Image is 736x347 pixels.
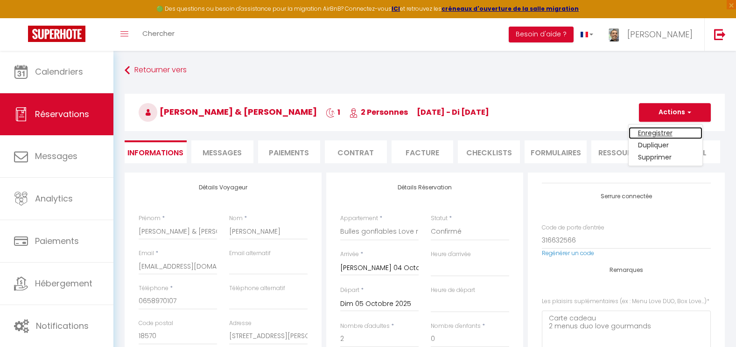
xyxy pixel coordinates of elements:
button: Ouvrir le widget de chat LiveChat [7,4,35,32]
span: Messages [35,150,77,162]
label: Nombre d'adultes [340,322,390,331]
h4: Détails Réservation [340,184,509,191]
img: ... [607,27,621,43]
label: Téléphone alternatif [229,284,285,293]
span: 2 Personnes [349,107,408,118]
label: Statut [431,214,448,223]
h4: Détails Voyageur [139,184,308,191]
span: Calendriers [35,66,83,77]
label: Nombre d'enfants [431,322,481,331]
img: logout [714,28,726,40]
label: Les plaisirs suplémentaires (ex : Menu Love DUO, Box Love...) [542,297,709,306]
span: [DATE] - di [DATE] [417,107,489,118]
label: Nom [229,214,243,223]
li: CHECKLISTS [458,140,520,163]
label: Heure d'arrivée [431,250,471,259]
span: Hébergement [35,278,92,289]
iframe: Chat [696,305,729,340]
label: Appartement [340,214,378,223]
label: Arrivée [340,250,359,259]
h4: Remarques [542,267,711,273]
img: Super Booking [28,26,85,42]
span: Paiements [35,235,79,247]
h4: Serrure connectée [542,193,711,200]
li: Facture [392,140,454,163]
button: Actions [639,103,711,122]
button: Besoin d'aide ? [509,27,574,42]
span: Notifications [36,320,89,332]
label: Code postal [139,319,173,328]
span: 1 [326,107,340,118]
label: Adresse [229,319,252,328]
label: Départ [340,286,359,295]
label: Email [139,249,154,258]
span: Analytics [35,193,73,204]
span: Messages [203,147,242,158]
li: Informations [125,140,187,163]
label: Code de porte d'entrée [542,223,604,232]
a: ... [PERSON_NAME] [600,18,704,51]
a: Supprimer [629,151,702,163]
label: Email alternatif [229,249,271,258]
li: Contrat [325,140,387,163]
a: créneaux d'ouverture de la salle migration [442,5,579,13]
label: Téléphone [139,284,168,293]
span: Chercher [142,28,175,38]
a: Dupliquer [629,139,702,151]
a: Enregistrer [629,127,702,139]
a: ICI [392,5,400,13]
a: Retourner vers [125,62,725,79]
span: Réservations [35,108,89,120]
a: Chercher [135,18,182,51]
li: Ressources [591,140,653,163]
li: FORMULAIRES [525,140,587,163]
a: Regénérer un code [542,249,594,257]
span: [PERSON_NAME] & [PERSON_NAME] [139,106,317,118]
li: Paiements [258,140,320,163]
label: Prénom [139,214,161,223]
label: Heure de départ [431,286,475,295]
span: [PERSON_NAME] [627,28,693,40]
